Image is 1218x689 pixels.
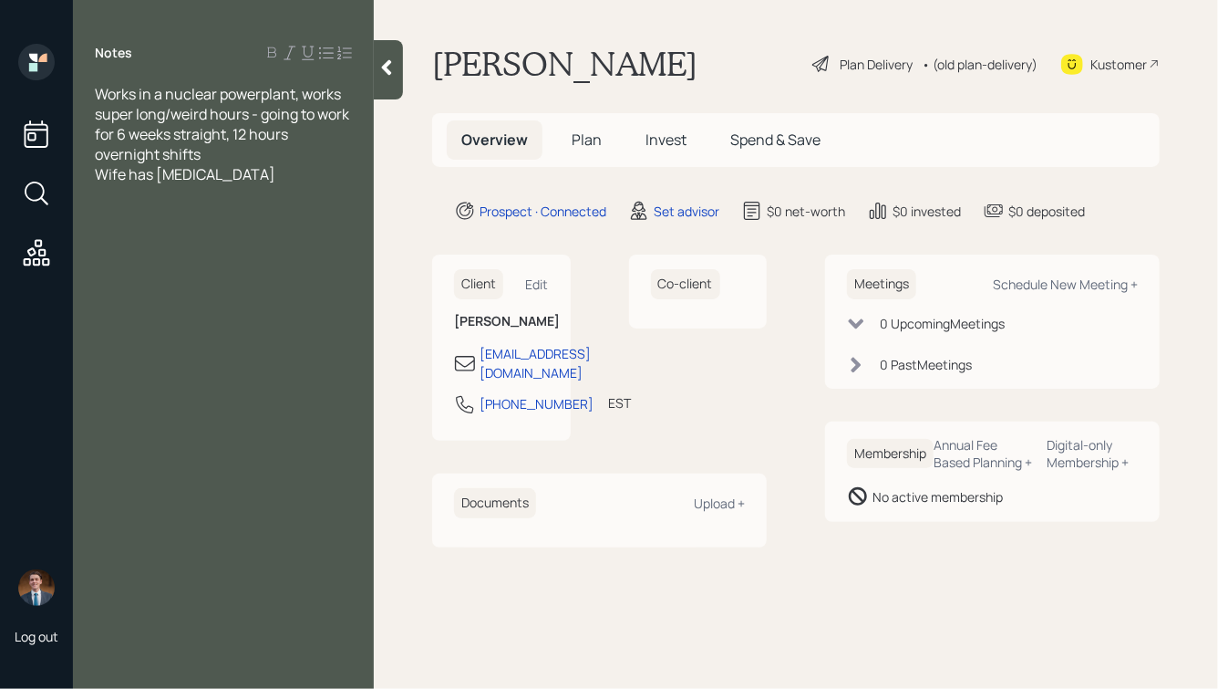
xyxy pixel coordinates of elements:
[993,276,1138,293] div: Schedule New Meeting +
[95,44,132,62] label: Notes
[608,393,631,412] div: EST
[694,495,745,512] div: Upload +
[432,44,697,84] h1: [PERSON_NAME]
[572,130,602,150] span: Plan
[1048,436,1138,471] div: Digital-only Membership +
[18,569,55,606] img: hunter_neumayer.jpg
[847,269,916,299] h6: Meetings
[526,276,549,293] div: Edit
[95,164,275,184] span: Wife has [MEDICAL_DATA]
[847,439,934,469] h6: Membership
[645,130,686,150] span: Invest
[1090,55,1147,74] div: Kustomer
[480,394,594,413] div: [PHONE_NUMBER]
[454,488,536,518] h6: Documents
[922,55,1037,74] div: • (old plan-delivery)
[840,55,913,74] div: Plan Delivery
[15,628,58,645] div: Log out
[934,436,1033,471] div: Annual Fee Based Planning +
[880,314,1005,333] div: 0 Upcoming Meeting s
[880,355,972,374] div: 0 Past Meeting s
[480,344,591,382] div: [EMAIL_ADDRESS][DOMAIN_NAME]
[1008,202,1085,221] div: $0 deposited
[454,269,503,299] h6: Client
[454,314,549,329] h6: [PERSON_NAME]
[872,487,1003,506] div: No active membership
[767,202,845,221] div: $0 net-worth
[651,269,720,299] h6: Co-client
[480,202,606,221] div: Prospect · Connected
[893,202,961,221] div: $0 invested
[730,130,821,150] span: Spend & Save
[461,130,528,150] span: Overview
[654,202,719,221] div: Set advisor
[95,84,352,164] span: Works in a nuclear powerplant, works super long/weird hours - going to work for 6 weeks straight,...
